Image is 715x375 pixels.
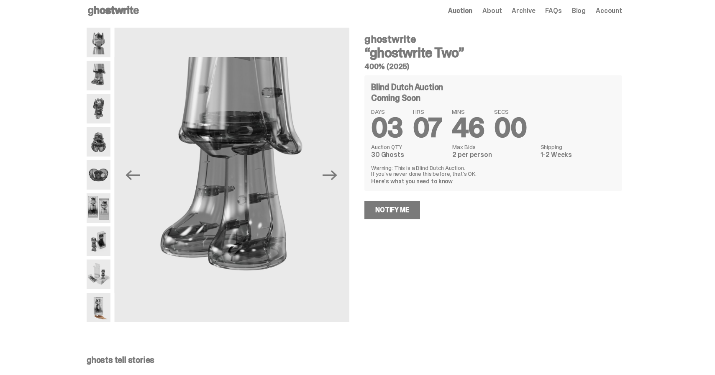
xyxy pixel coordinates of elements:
img: ghostwrite_Two_Media_3.png [114,28,350,322]
span: 46 [452,110,484,145]
img: ghostwrite_Two_Media_8.png [87,160,110,190]
span: 07 [413,110,442,145]
span: SECS [494,109,526,115]
a: Notify Me [364,201,420,219]
span: 03 [371,110,403,145]
a: About [482,8,502,14]
h4: Blind Dutch Auction [371,83,443,91]
a: Archive [512,8,535,14]
a: Blog [572,8,586,14]
dt: Max Bids [452,144,535,150]
a: Auction [448,8,472,14]
dt: Auction QTY [371,144,447,150]
h4: ghostwrite [364,34,622,44]
a: FAQs [545,8,561,14]
img: ghostwrite_Two_Media_3.png [87,61,110,90]
button: Previous [124,166,142,184]
p: Warning: This is a Blind Dutch Auction. If you’ve never done this before, that’s OK. [371,165,615,177]
div: Coming Soon [371,94,615,102]
img: ghostwrite_Two_Media_5.png [87,94,110,123]
dd: 2 per person [452,152,535,158]
img: ghostwrite_Two_Media_13.png [87,259,110,289]
span: HRS [413,109,442,115]
img: ghostwrite_Two_Media_11.png [87,226,110,256]
button: Next [321,166,339,184]
dd: 1-2 Weeks [541,152,615,158]
img: ghostwrite_Two_Media_10.png [87,193,110,223]
a: Here's what you need to know [371,177,453,185]
span: DAYS [371,109,403,115]
span: 00 [494,110,526,145]
p: ghosts tell stories [87,356,622,364]
img: ghostwrite_Two_Media_1.png [87,28,110,57]
span: MINS [452,109,484,115]
a: Account [596,8,622,14]
img: ghostwrite_Two_Media_6.png [87,127,110,157]
dd: 30 Ghosts [371,152,447,158]
dt: Shipping [541,144,615,150]
h5: 400% (2025) [364,63,622,70]
h3: “ghostwrite Two” [364,46,622,59]
img: ghostwrite_Two_Media_14.png [87,293,110,323]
